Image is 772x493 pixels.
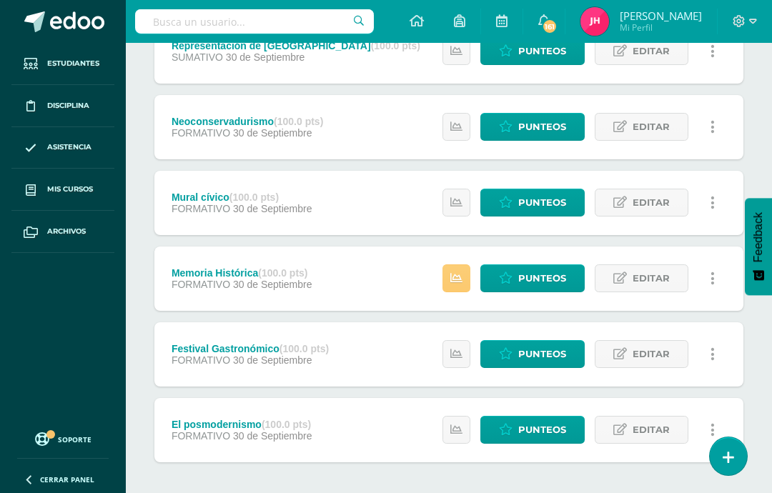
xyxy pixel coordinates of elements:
[172,419,312,430] div: El posmodernismo
[518,189,566,216] span: Punteos
[233,430,312,442] span: 30 de Septiembre
[633,341,670,367] span: Editar
[480,416,585,444] a: Punteos
[11,43,114,85] a: Estudiantes
[11,127,114,169] a: Asistencia
[279,343,329,354] strong: (100.0 pts)
[542,19,558,34] span: 161
[172,279,230,290] span: FORMATIVO
[58,434,91,444] span: Soporte
[11,169,114,211] a: Mis cursos
[752,212,765,262] span: Feedback
[47,226,86,237] span: Archivos
[172,203,230,214] span: FORMATIVO
[745,198,772,295] button: Feedback - Mostrar encuesta
[172,116,323,127] div: Neoconservadurismo
[47,141,91,153] span: Asistencia
[633,417,670,443] span: Editar
[633,114,670,140] span: Editar
[233,279,312,290] span: 30 de Septiembre
[135,9,374,34] input: Busca un usuario...
[172,127,230,139] span: FORMATIVO
[518,38,566,64] span: Punteos
[480,264,585,292] a: Punteos
[262,419,311,430] strong: (100.0 pts)
[40,474,94,484] span: Cerrar panel
[633,189,670,216] span: Editar
[229,191,279,203] strong: (100.0 pts)
[233,203,312,214] span: 30 de Septiembre
[11,211,114,253] a: Archivos
[47,58,99,69] span: Estudiantes
[518,417,566,443] span: Punteos
[172,51,223,63] span: SUMATIVO
[518,341,566,367] span: Punteos
[518,265,566,292] span: Punteos
[258,267,307,279] strong: (100.0 pts)
[172,343,329,354] div: Festival Gastronómico
[226,51,305,63] span: 30 de Septiembre
[17,429,109,448] a: Soporte
[172,354,230,366] span: FORMATIVO
[620,9,702,23] span: [PERSON_NAME]
[172,430,230,442] span: FORMATIVO
[47,100,89,111] span: Disciplina
[371,40,420,51] strong: (100.0 pts)
[172,267,312,279] div: Memoria Histórica
[480,340,585,368] a: Punteos
[580,7,609,36] img: 067d22996f0efd649658bf8606cb899b.png
[480,113,585,141] a: Punteos
[47,184,93,195] span: Mis cursos
[274,116,323,127] strong: (100.0 pts)
[480,189,585,216] a: Punteos
[233,354,312,366] span: 30 de Septiembre
[633,265,670,292] span: Editar
[11,85,114,127] a: Disciplina
[480,37,585,65] a: Punteos
[633,38,670,64] span: Editar
[620,21,702,34] span: Mi Perfil
[233,127,312,139] span: 30 de Septiembre
[172,40,420,51] div: Representación de [GEOGRAPHIC_DATA]
[172,191,312,203] div: Mural cívico
[518,114,566,140] span: Punteos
